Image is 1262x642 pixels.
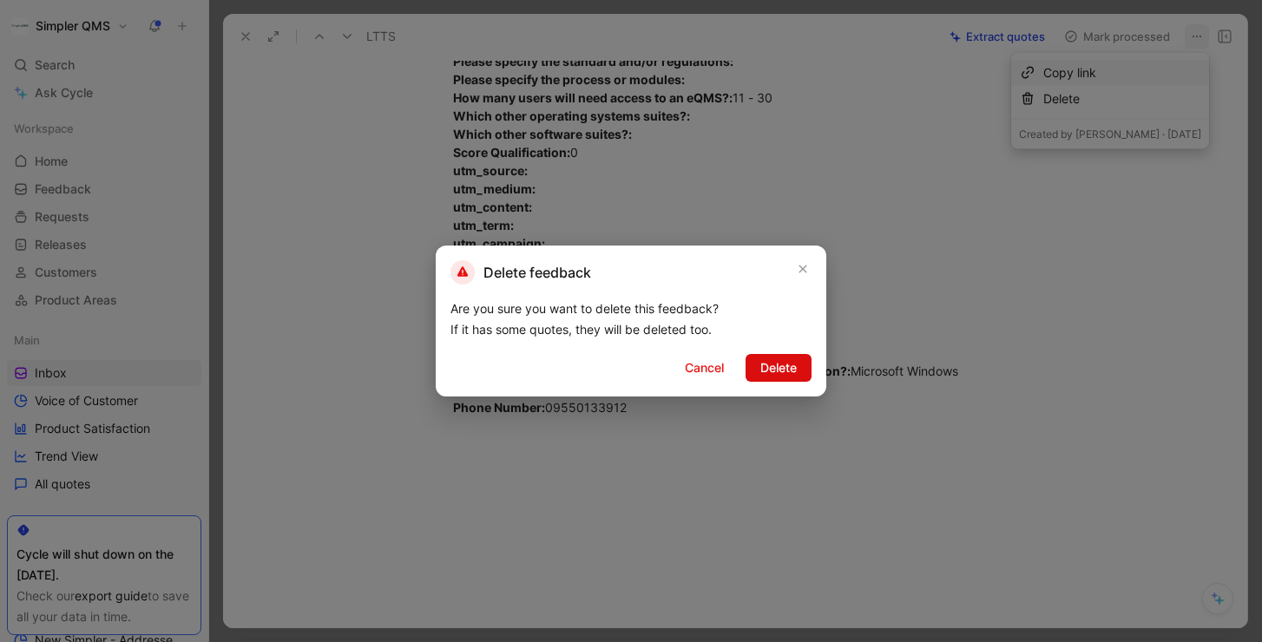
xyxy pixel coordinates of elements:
[670,354,739,382] button: Cancel
[746,354,812,382] button: Delete
[685,357,724,378] span: Cancel
[760,357,797,378] span: Delete
[450,260,591,285] h2: Delete feedback
[450,298,812,340] div: Are you sure you want to delete this feedback? If it has some quotes, they will be deleted too.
